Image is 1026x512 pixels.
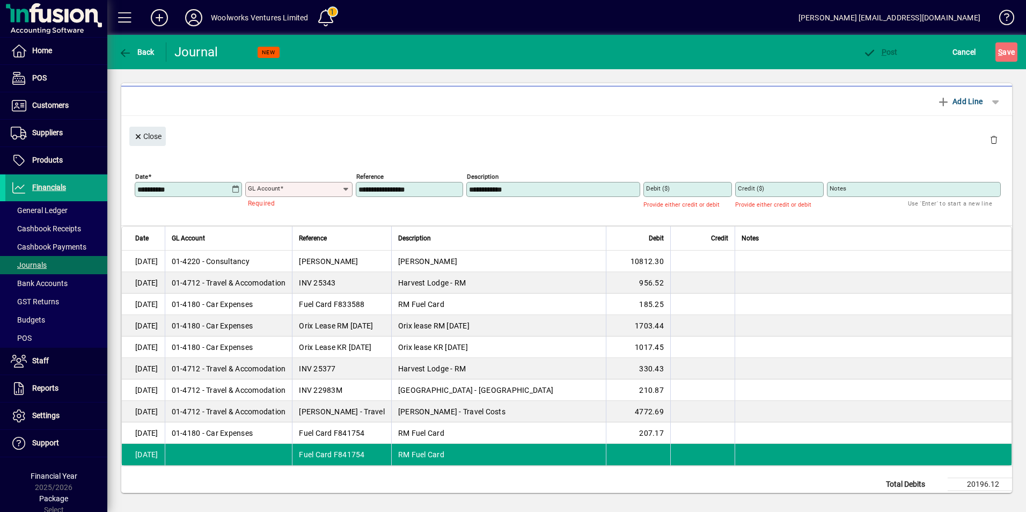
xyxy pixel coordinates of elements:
td: Orix lease RM [DATE] [391,315,606,337]
span: 01-4712 - Travel & Accomodation [172,385,286,396]
span: 01-4180 - Car Expenses [172,320,253,331]
td: Total Credits [881,491,948,504]
span: Back [119,48,155,56]
td: 20196.12 [948,478,1012,491]
td: [PERSON_NAME] [292,251,391,272]
td: Orix lease KR [DATE] [391,337,606,358]
div: [PERSON_NAME] [EMAIL_ADDRESS][DOMAIN_NAME] [798,9,980,26]
td: RM Fuel Card [391,294,606,315]
td: [DATE] [122,315,165,337]
mat-label: Reference [356,173,384,180]
mat-label: Description [467,173,499,180]
span: 01-4180 - Car Expenses [172,428,253,438]
td: [DATE] [122,294,165,315]
td: [DATE] [122,379,165,401]
span: 01-4180 - Car Expenses [172,342,253,353]
span: Cancel [952,43,976,61]
a: Knowledge Base [991,2,1013,37]
td: [PERSON_NAME] - Travel [292,401,391,422]
span: Journals [11,261,47,269]
span: 01-4712 - Travel & Accomodation [172,406,286,417]
span: 01-4712 - Travel & Accomodation [172,363,286,374]
button: Close [129,127,166,146]
td: 956.52 [606,272,670,294]
td: INV 22983M [292,379,391,401]
mat-label: Notes [830,185,846,192]
td: Harvest Lodge - RM [391,272,606,294]
a: Products [5,147,107,174]
td: 10812.30 [606,251,670,272]
td: INV 25377 [292,358,391,379]
a: GST Returns [5,292,107,311]
span: Products [32,156,63,164]
span: Support [32,438,59,447]
td: 210.87 [606,379,670,401]
span: Reference [299,232,327,244]
span: 01-4180 - Car Expenses [172,299,253,310]
td: 4772.69 [606,401,670,422]
td: Fuel Card F841754 [292,422,391,444]
span: Suppliers [32,128,63,137]
td: [DATE] [122,401,165,422]
span: 01-4712 - Travel & Accomodation [172,277,286,288]
a: Home [5,38,107,64]
span: 01-4220 - Consultancy [172,256,250,267]
mat-error: Required [248,197,344,208]
span: General Ledger [11,206,68,215]
button: Profile [177,8,211,27]
mat-label: GL Account [248,185,280,192]
span: Budgets [11,316,45,324]
mat-label: Date [135,173,148,180]
a: General Ledger [5,201,107,220]
span: Debit [649,232,664,244]
button: Delete [981,127,1007,152]
mat-hint: Use 'Enter' to start a new line [908,197,992,209]
span: Staff [32,356,49,365]
td: [DATE] [122,358,165,379]
span: Notes [742,232,759,244]
span: NEW [262,49,275,56]
td: 207.17 [606,422,670,444]
td: 185.25 [606,294,670,315]
span: Cashbook Payments [11,243,86,251]
button: Back [116,42,157,62]
button: Save [995,42,1017,62]
a: Settings [5,403,107,429]
button: Cancel [950,42,979,62]
mat-label: Credit ($) [738,185,764,192]
td: 1017.45 [606,337,670,358]
td: Fuel Card F841754 [292,444,391,465]
td: [DATE] [122,422,165,444]
td: Harvest Lodge - RM [391,358,606,379]
a: Suppliers [5,120,107,147]
span: Cashbook Receipts [11,224,81,233]
span: S [998,48,1002,56]
td: Total Debits [881,478,948,491]
span: P [882,48,886,56]
app-page-header-button: Close [127,131,168,141]
span: Close [134,128,162,145]
div: Journal [174,43,220,61]
td: INV 25343 [292,272,391,294]
span: Bank Accounts [11,279,68,288]
a: Bank Accounts [5,274,107,292]
td: [DATE] [122,444,165,465]
td: 330.43 [606,358,670,379]
td: RM Fuel Card [391,422,606,444]
mat-label: Debit ($) [646,185,670,192]
td: [PERSON_NAME] [391,251,606,272]
td: [PERSON_NAME] - Travel Costs [391,401,606,422]
a: Cashbook Payments [5,238,107,256]
span: Credit [711,232,728,244]
a: Reports [5,375,107,402]
a: Journals [5,256,107,274]
td: Orix Lease KR [DATE] [292,337,391,358]
a: POS [5,329,107,347]
span: POS [11,334,32,342]
a: Cashbook Receipts [5,220,107,238]
app-page-header-button: Delete [981,135,1007,144]
td: 1703.44 [606,315,670,337]
span: GST Returns [11,297,59,306]
span: Reports [32,384,58,392]
button: Add [142,8,177,27]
